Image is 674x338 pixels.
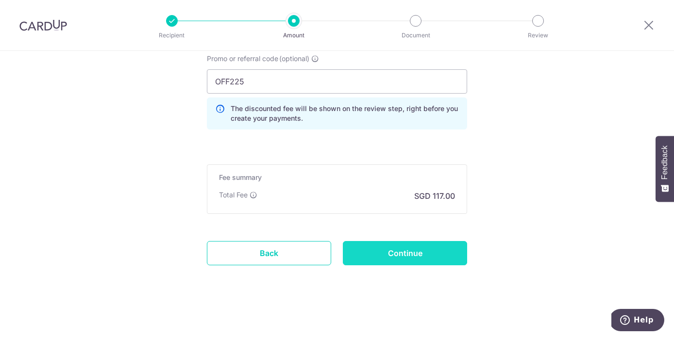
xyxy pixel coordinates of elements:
h5: Fee summary [219,173,455,182]
p: Amount [258,31,330,40]
span: (optional) [279,54,309,64]
p: Total Fee [219,190,248,200]
p: Recipient [136,31,208,40]
p: The discounted fee will be shown on the review step, right before you create your payments. [231,104,459,123]
a: Back [207,241,331,265]
input: Continue [343,241,467,265]
iframe: Opens a widget where you can find more information [611,309,664,333]
img: CardUp [19,19,67,31]
button: Feedback - Show survey [656,136,674,202]
span: Feedback [660,145,669,179]
p: Review [502,31,574,40]
p: SGD 117.00 [414,190,455,202]
p: Document [380,31,452,40]
span: Promo or referral code [207,54,278,64]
